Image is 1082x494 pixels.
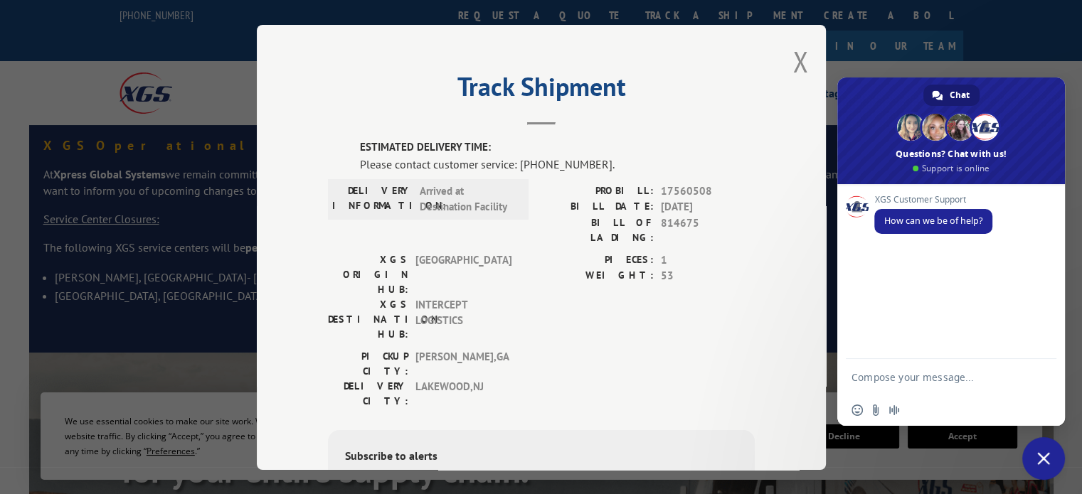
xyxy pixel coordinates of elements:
[852,404,863,416] span: Insert an emoji
[661,252,755,268] span: 1
[950,85,970,106] span: Chat
[360,139,755,156] label: ESTIMATED DELIVERY TIME:
[328,296,408,341] label: XGS DESTINATION HUB:
[870,404,881,416] span: Send a file
[328,348,408,378] label: PICKUP CITY:
[415,252,511,296] span: [GEOGRAPHIC_DATA]
[328,252,408,296] label: XGS ORIGIN HUB:
[332,183,413,215] label: DELIVERY INFORMATION:
[420,183,516,215] span: Arrived at Destination Facility
[415,378,511,408] span: LAKEWOOD , NJ
[541,268,654,284] label: WEIGHT:
[328,378,408,408] label: DELIVERY CITY:
[345,446,738,467] div: Subscribe to alerts
[792,43,808,80] button: Close modal
[884,215,982,227] span: How can we be of help?
[889,404,900,416] span: Audio message
[541,215,654,245] label: BILL OF LADING:
[1022,437,1065,480] a: Close chat
[874,195,992,205] span: XGS Customer Support
[415,348,511,378] span: [PERSON_NAME] , GA
[328,77,755,104] h2: Track Shipment
[661,268,755,284] span: 53
[541,199,654,215] label: BILL DATE:
[923,85,980,106] a: Chat
[661,183,755,199] span: 17560508
[661,199,755,215] span: [DATE]
[541,252,654,268] label: PIECES:
[852,359,1022,394] textarea: Compose your message...
[415,296,511,341] span: INTERCEPT LOGISTICS
[360,155,755,172] div: Please contact customer service: [PHONE_NUMBER].
[541,183,654,199] label: PROBILL:
[661,215,755,245] span: 814675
